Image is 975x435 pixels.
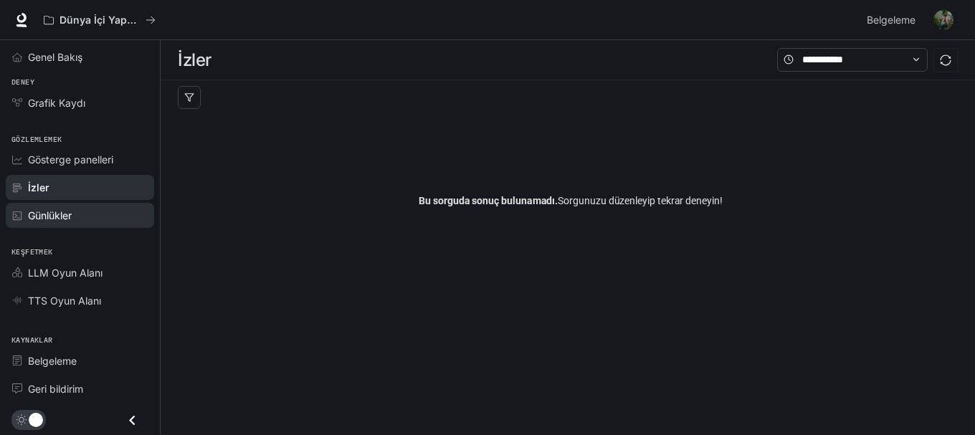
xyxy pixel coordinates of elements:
[6,288,154,313] a: TTS Oyun Alanı
[28,383,83,395] font: Geri bildirim
[6,376,154,401] a: Geri bildirim
[867,14,915,26] font: Belgeleme
[28,267,103,279] font: LLM Oyun Alanı
[11,135,62,144] font: Gözlemlemek
[940,54,951,66] span: senkronizasyon
[933,10,953,30] img: Kullanıcı avatarı
[6,203,154,228] a: Günlükler
[28,97,85,109] font: Grafik Kaydı
[28,209,72,221] font: Günlükler
[6,175,154,200] a: İzler
[28,181,49,193] font: İzler
[60,14,212,26] font: Dünya İçi Yapay Zeka Demoları
[6,348,154,373] a: Belgeleme
[178,49,211,70] font: İzler
[861,6,923,34] a: Belgeleme
[419,195,558,206] font: Bu sorguda sonuç bulunamadı.
[28,295,101,307] font: TTS Oyun Alanı
[6,44,154,70] a: Genel Bakış
[28,153,113,166] font: Gösterge panelleri
[37,6,162,34] button: Tüm çalışma alanları
[28,355,77,367] font: Belgeleme
[6,147,154,172] a: Gösterge panelleri
[929,6,958,34] button: Kullanıcı avatarı
[6,260,154,285] a: LLM Oyun Alanı
[6,90,154,115] a: Grafik Kaydı
[11,77,34,87] font: Deney
[29,411,43,427] span: Karanlık mod geçişi
[11,335,53,345] font: Kaynaklar
[558,195,722,206] font: Sorgunuzu düzenleyip tekrar deneyin!
[11,247,53,257] font: Keşfetmek
[116,406,148,435] button: Çekmeceyi kapat
[28,51,82,63] font: Genel Bakış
